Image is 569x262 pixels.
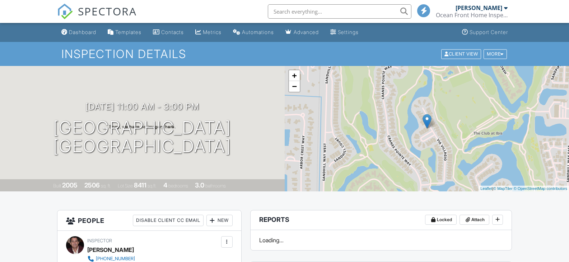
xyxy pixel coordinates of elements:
[62,181,78,189] div: 2005
[161,29,184,35] div: Contacts
[87,244,134,255] div: [PERSON_NAME]
[69,29,96,35] div: Dashboard
[87,238,112,243] span: Inspector
[53,118,231,156] h1: [GEOGRAPHIC_DATA] [GEOGRAPHIC_DATA]
[148,183,157,189] span: sq.ft.
[53,183,61,189] span: Built
[57,4,73,19] img: The Best Home Inspection Software - Spectora
[163,181,167,189] div: 4
[57,210,241,231] h3: People
[440,51,483,56] a: Client View
[456,4,502,11] div: [PERSON_NAME]
[268,4,411,19] input: Search everything...
[150,26,187,39] a: Contacts
[470,29,508,35] div: Support Center
[441,49,481,59] div: Client View
[168,183,188,189] span: bedrooms
[283,26,322,39] a: Advanced
[96,256,135,262] div: [PHONE_NUMBER]
[459,26,511,39] a: Support Center
[514,186,567,191] a: © OpenStreetMap contributors
[105,26,144,39] a: Templates
[484,49,507,59] div: More
[115,29,141,35] div: Templates
[327,26,362,39] a: Settings
[203,29,221,35] div: Metrics
[59,26,99,39] a: Dashboard
[294,29,319,35] div: Advanced
[230,26,277,39] a: Automations (Basic)
[192,26,224,39] a: Metrics
[493,186,513,191] a: © MapTiler
[206,215,233,226] div: New
[205,183,226,189] span: bathrooms
[61,48,507,60] h1: Inspection Details
[101,183,111,189] span: sq. ft.
[84,181,100,189] div: 2506
[133,215,204,226] div: Disable Client CC Email
[479,186,569,192] div: |
[289,81,300,92] a: Zoom out
[57,10,137,25] a: SPECTORA
[338,29,359,35] div: Settings
[436,11,508,19] div: Ocean Front Home Inspection LLC
[480,186,492,191] a: Leaflet
[85,102,199,111] h3: [DATE] 11:00 am - 3:00 pm
[289,70,300,81] a: Zoom in
[195,181,204,189] div: 3.0
[242,29,274,35] div: Automations
[134,181,146,189] div: 8411
[78,4,137,19] span: SPECTORA
[118,183,133,189] span: Lot Size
